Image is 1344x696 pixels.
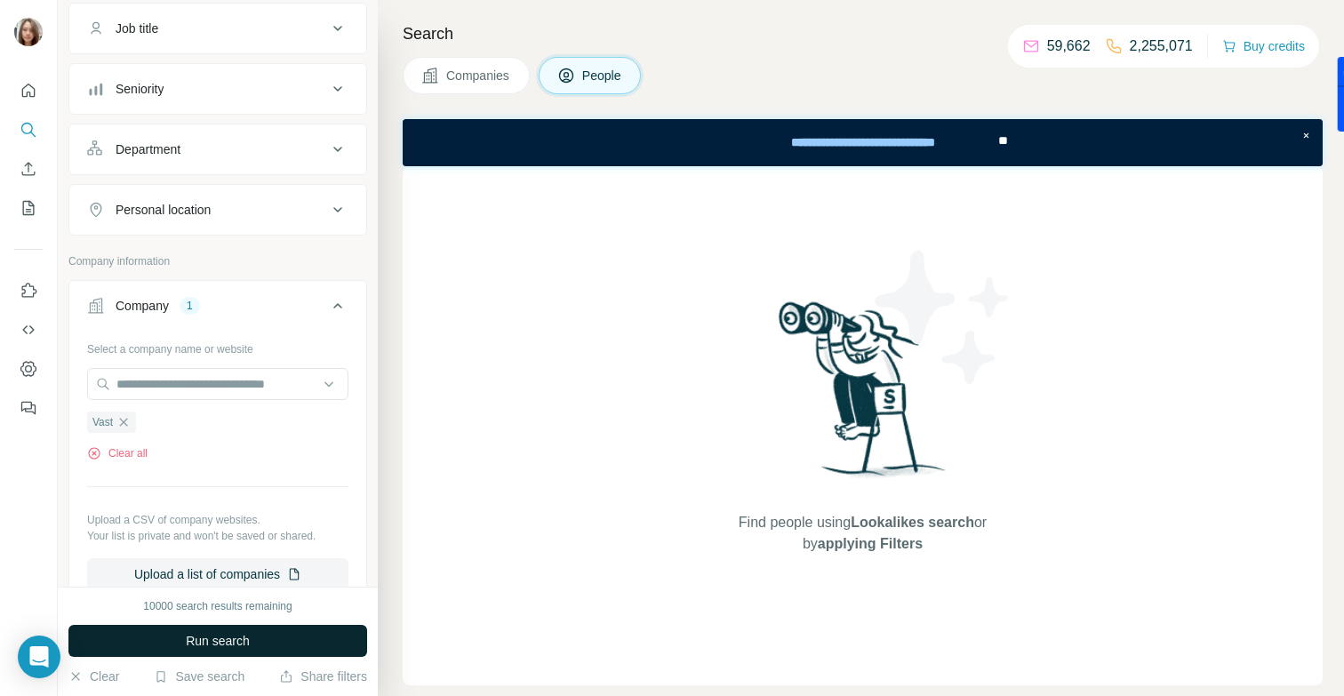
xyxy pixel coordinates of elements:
button: Clear all [87,445,148,461]
p: 59,662 [1047,36,1091,57]
span: Find people using or by [720,512,1004,555]
button: Use Surfe API [14,314,43,346]
button: Job title [69,7,366,50]
button: Use Surfe on LinkedIn [14,275,43,307]
button: Clear [68,668,119,685]
p: Your list is private and won't be saved or shared. [87,528,348,544]
button: Enrich CSV [14,153,43,185]
button: Department [69,128,366,171]
div: Job title [116,20,158,37]
p: 2,255,071 [1130,36,1193,57]
button: Feedback [14,392,43,424]
div: Company [116,297,169,315]
button: Company1 [69,284,366,334]
div: 1 [180,298,200,314]
div: Personal location [116,201,211,219]
div: Open Intercom Messenger [18,636,60,678]
button: Seniority [69,68,366,110]
iframe: Banner [403,119,1323,166]
span: Vast [92,414,113,430]
img: Surfe Illustration - Woman searching with binoculars [771,297,956,495]
button: Upload a list of companies [87,558,348,590]
button: Share filters [279,668,367,685]
span: Lookalikes search [851,515,974,530]
span: Run search [186,632,250,650]
span: Companies [446,67,511,84]
div: Select a company name or website [87,334,348,357]
span: applying Filters [818,536,923,551]
div: Seniority [116,80,164,98]
div: Department [116,140,180,158]
img: Surfe Illustration - Stars [863,237,1023,397]
button: My lists [14,192,43,224]
p: Company information [68,253,367,269]
p: Upload a CSV of company websites. [87,512,348,528]
span: People [582,67,623,84]
div: 10000 search results remaining [143,598,292,614]
button: Quick start [14,75,43,107]
button: Dashboard [14,353,43,385]
button: Save search [154,668,244,685]
button: Search [14,114,43,146]
img: Avatar [14,18,43,46]
button: Personal location [69,188,366,231]
button: Buy credits [1222,34,1305,59]
button: Run search [68,625,367,657]
h4: Search [403,21,1323,46]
